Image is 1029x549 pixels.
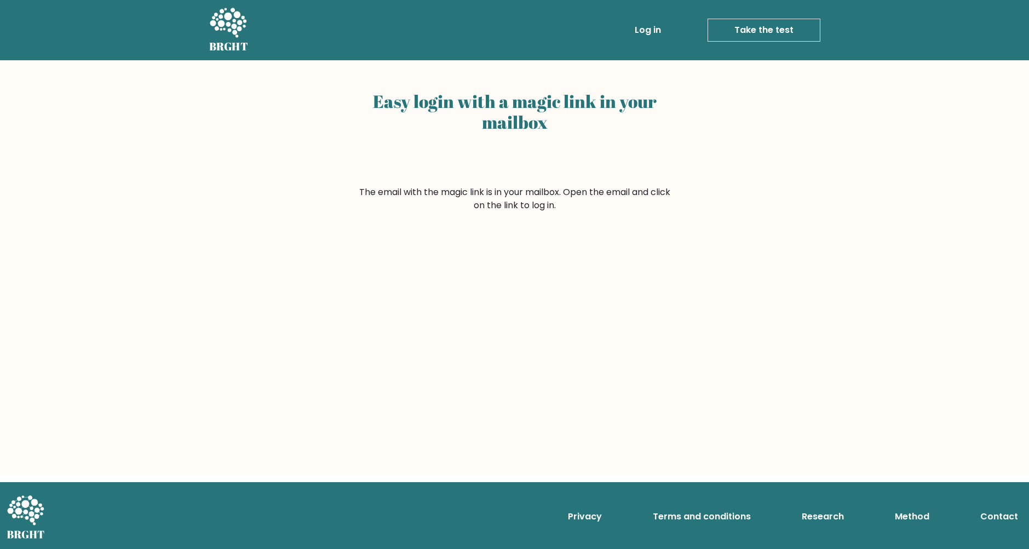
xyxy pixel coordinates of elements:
a: Take the test [708,19,820,42]
a: Method [890,506,934,528]
a: Contact [976,506,1022,528]
a: BRGHT [209,4,249,56]
a: Privacy [564,506,606,528]
h5: BRGHT [209,40,249,53]
h2: Easy login with a magic link in your mailbox [357,91,672,133]
a: Log in [630,19,665,41]
form: The email with the magic link is in your mailbox. Open the email and click on the link to log in. [357,186,672,212]
a: Research [797,506,848,528]
a: Terms and conditions [648,506,755,528]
